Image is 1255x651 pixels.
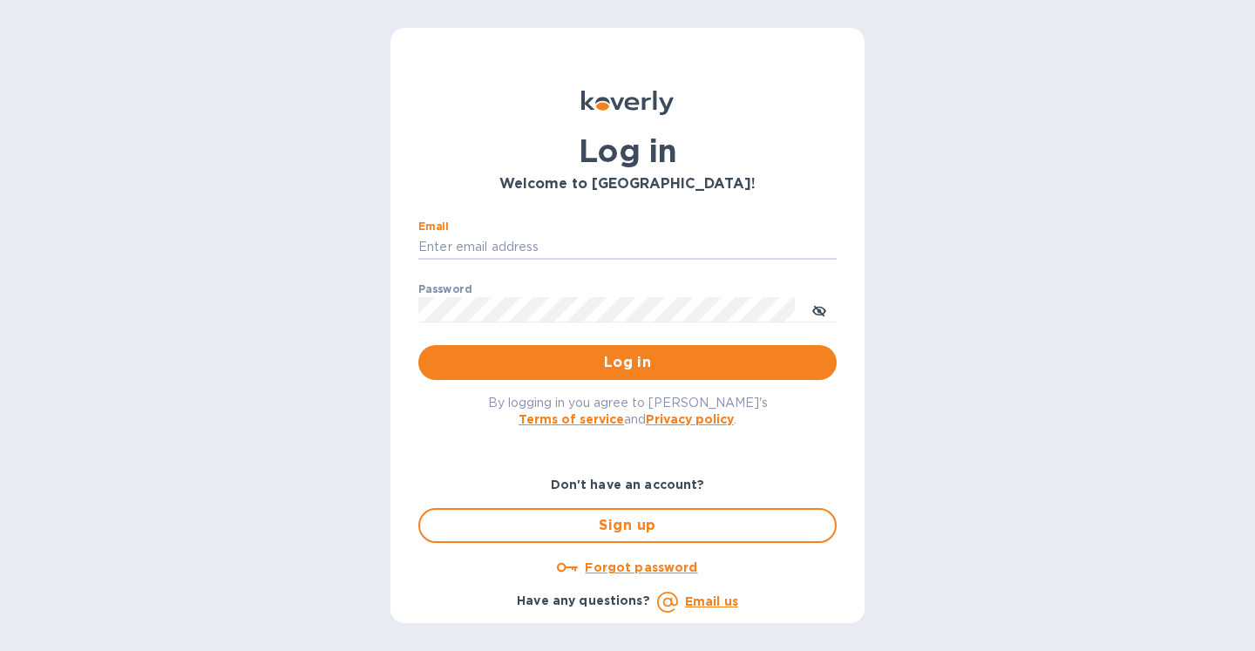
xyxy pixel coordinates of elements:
[488,396,768,426] span: By logging in you agree to [PERSON_NAME]'s and .
[418,284,471,295] label: Password
[802,292,837,327] button: toggle password visibility
[418,132,837,169] h1: Log in
[646,412,734,426] a: Privacy policy
[517,593,650,607] b: Have any questions?
[551,478,705,492] b: Don't have an account?
[418,234,837,261] input: Enter email address
[519,412,624,426] a: Terms of service
[418,176,837,193] h3: Welcome to [GEOGRAPHIC_DATA]!
[432,352,823,373] span: Log in
[685,594,738,608] a: Email us
[434,515,821,536] span: Sign up
[585,560,697,574] u: Forgot password
[418,221,449,232] label: Email
[418,508,837,543] button: Sign up
[581,91,674,115] img: Koverly
[418,345,837,380] button: Log in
